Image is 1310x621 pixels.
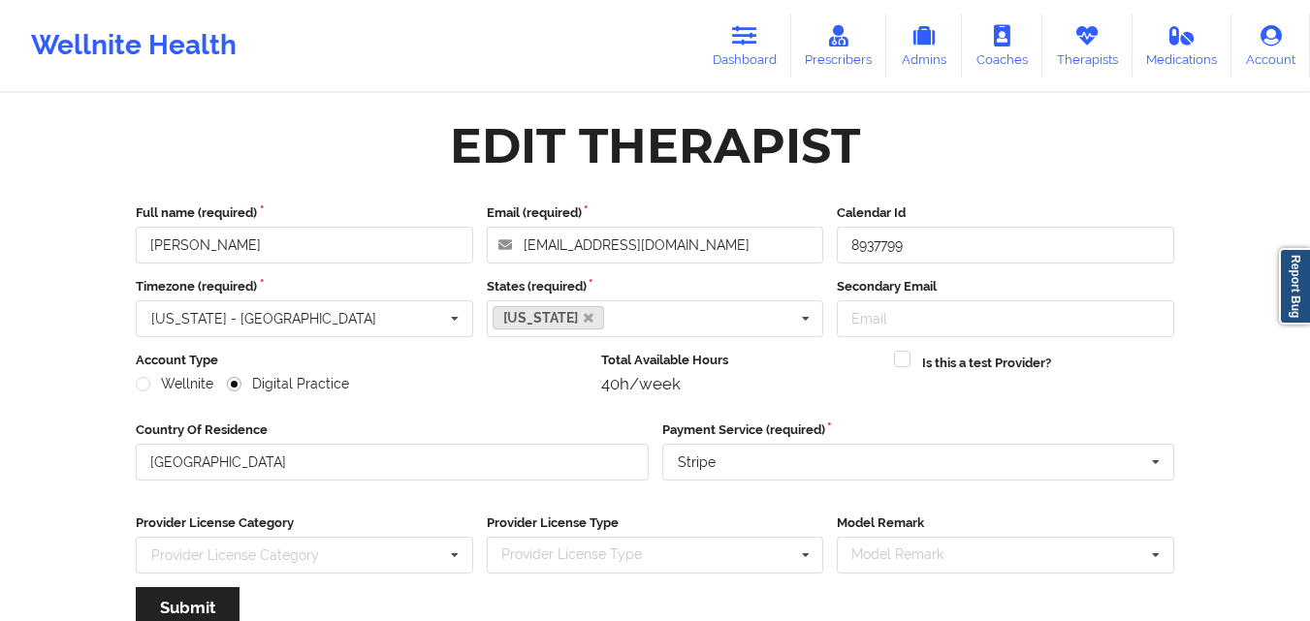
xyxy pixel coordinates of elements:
[922,354,1051,373] label: Is this a test Provider?
[837,203,1174,223] label: Calendar Id
[151,548,319,562] div: Provider License Category
[487,513,824,533] label: Provider License Type
[151,312,376,326] div: [US_STATE] - [GEOGRAPHIC_DATA]
[487,203,824,223] label: Email (required)
[487,277,824,296] label: States (required)
[136,277,473,296] label: Timezone (required)
[136,227,473,264] input: Full name
[837,227,1174,264] input: Calendar Id
[493,306,605,329] a: [US_STATE]
[227,376,349,392] label: Digital Practice
[136,420,649,440] label: Country Of Residence
[886,14,962,78] a: Admins
[678,455,716,469] div: Stripe
[496,543,670,566] div: Provider License Type
[601,374,881,393] div: 40h/week
[837,277,1174,296] label: Secondary Email
[791,14,887,78] a: Prescribers
[136,203,473,223] label: Full name (required)
[1133,14,1232,78] a: Medications
[136,513,473,533] label: Provider License Category
[847,543,972,566] div: Model Remark
[1279,248,1310,325] a: Report Bug
[136,376,213,392] label: Wellnite
[837,300,1174,337] input: Email
[837,513,1174,533] label: Model Remark
[1042,14,1133,78] a: Therapists
[1231,14,1310,78] a: Account
[698,14,791,78] a: Dashboard
[962,14,1042,78] a: Coaches
[450,115,860,176] div: Edit Therapist
[136,351,588,370] label: Account Type
[601,351,881,370] label: Total Available Hours
[487,227,824,264] input: Email address
[662,420,1175,440] label: Payment Service (required)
